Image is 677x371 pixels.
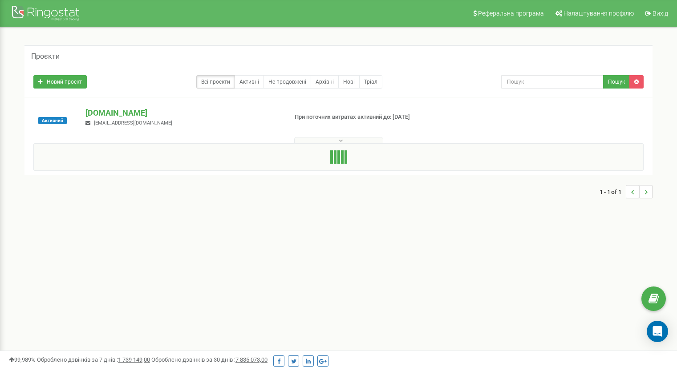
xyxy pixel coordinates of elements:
a: Архівні [311,75,339,89]
span: Активний [38,117,67,124]
u: 7 835 073,00 [235,356,268,363]
h5: Проєкти [31,52,60,60]
div: Open Intercom Messenger [647,321,668,342]
a: Новий проєкт [33,75,87,89]
a: Активні [235,75,264,89]
span: Реферальна програма [478,10,544,17]
span: Вихід [653,10,668,17]
a: Нові [338,75,360,89]
span: Оброблено дзвінків за 7 днів : [37,356,150,363]
span: Оброблено дзвінків за 30 днів : [151,356,268,363]
span: 99,989% [9,356,36,363]
input: Пошук [501,75,604,89]
button: Пошук [603,75,630,89]
a: Не продовжені [264,75,311,89]
u: 1 739 149,00 [118,356,150,363]
a: Всі проєкти [196,75,235,89]
p: [DOMAIN_NAME] [85,107,280,119]
span: [EMAIL_ADDRESS][DOMAIN_NAME] [94,120,172,126]
p: При поточних витратах активний до: [DATE] [295,113,437,121]
a: Тріал [359,75,382,89]
nav: ... [600,176,653,207]
span: 1 - 1 of 1 [600,185,626,198]
span: Налаштування профілю [563,10,634,17]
